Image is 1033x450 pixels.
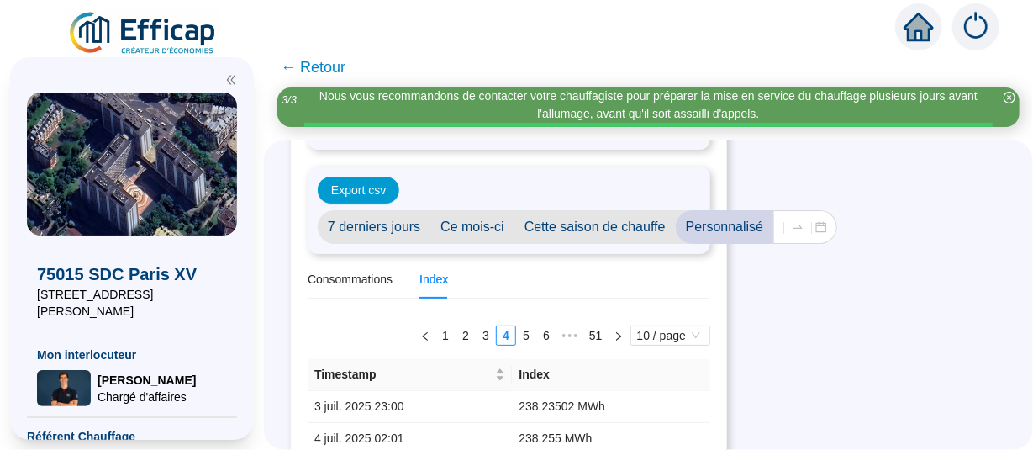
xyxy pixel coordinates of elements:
a: 51 [584,326,608,345]
div: Nous vous recommandons de contacter votre chauffagiste pour préparer la mise en service du chauff... [304,87,993,123]
span: ••• [556,326,583,346]
button: right [609,326,629,346]
img: efficap energie logo [67,10,219,57]
span: [PERSON_NAME] [98,372,196,389]
span: home [904,12,934,42]
li: 4 [496,326,516,346]
input: Date de fin [811,219,812,236]
span: close-circle [1004,92,1015,103]
th: Index [512,359,710,391]
li: Page précédente [415,326,435,346]
span: Personnalisé [676,210,774,244]
th: Timestamp [308,359,512,391]
button: Export csv [318,177,399,204]
div: taille de la page [630,326,710,346]
button: left [415,326,435,346]
a: 6 [537,326,556,345]
a: 2 [456,326,475,345]
span: double-left [225,74,237,86]
li: 3 [476,326,496,346]
div: Index [419,271,448,289]
span: swap-right [791,220,804,234]
td: 3 juil. 2025 23:00 [308,391,512,423]
li: 5 [516,326,536,346]
li: 51 [583,326,609,346]
span: 10 / page [637,326,704,345]
span: Cette saison de chauffe [514,210,676,244]
li: Page suivante [609,326,629,346]
span: Référent Chauffage [27,428,237,445]
span: ← Retour [281,56,345,79]
span: Mon interlocuteur [37,347,227,363]
span: right [614,331,624,341]
span: Timestamp [314,366,492,384]
span: Export csv [331,182,386,199]
span: left [420,331,430,341]
a: 5 [517,326,535,345]
i: 3 / 3 [282,93,297,106]
span: Chargé d'affaires [98,389,196,405]
a: 4 [497,326,515,345]
li: 6 [536,326,556,346]
a: 1 [436,326,455,345]
td: 238.23502 MWh [512,391,710,423]
span: 7 derniers jours [318,210,430,244]
span: Ce mois-ci [430,210,514,244]
li: 1 [435,326,456,346]
img: alerts [952,3,999,50]
span: [STREET_ADDRESS][PERSON_NAME] [37,286,227,320]
img: Chargé d'affaires [37,370,91,406]
li: 2 [456,326,476,346]
div: Consommations [308,271,393,289]
a: 3 [477,326,495,345]
li: 5 Pages suivantes [556,326,583,346]
span: to [791,220,804,234]
span: 75015 SDC Paris XV [37,262,227,286]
